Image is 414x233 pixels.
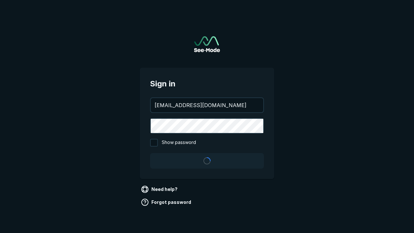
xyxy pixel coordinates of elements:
a: Go to sign in [194,36,220,52]
span: Show password [162,139,196,147]
input: your@email.com [151,98,263,112]
span: Sign in [150,78,264,90]
img: See-Mode Logo [194,36,220,52]
a: Forgot password [140,197,194,207]
a: Need help? [140,184,180,194]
